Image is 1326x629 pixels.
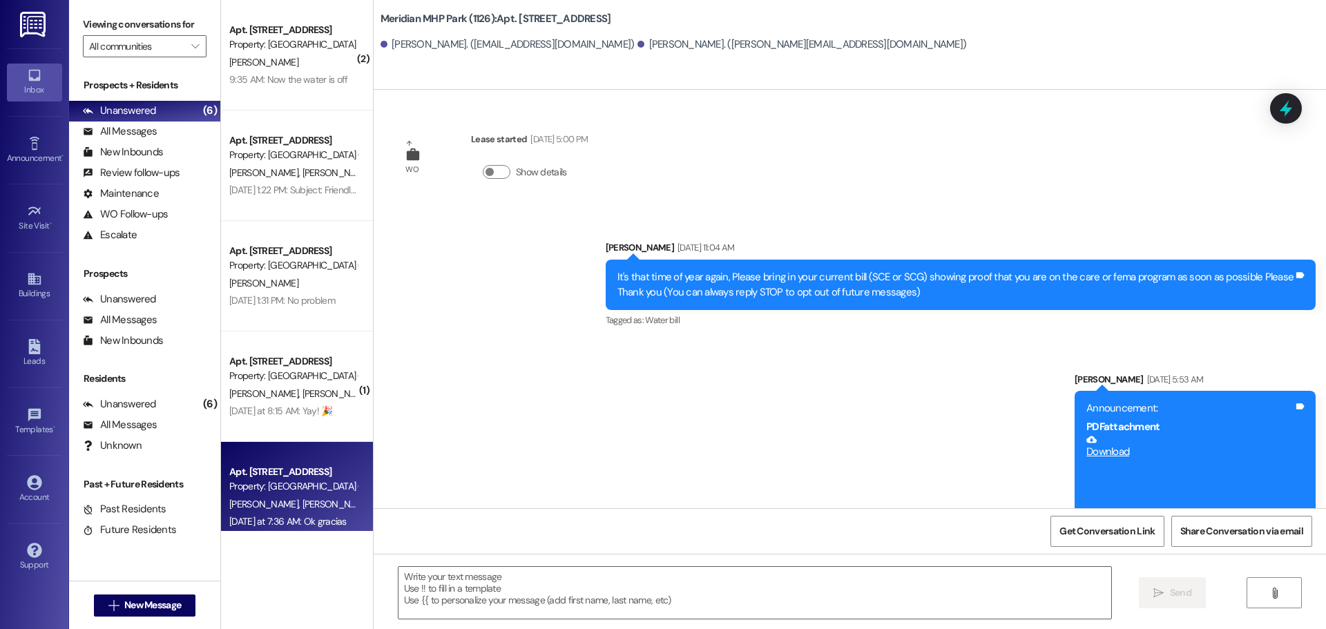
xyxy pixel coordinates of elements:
div: (6) [200,100,220,122]
div: WO [405,162,419,177]
div: Maintenance [83,186,159,201]
div: All Messages [83,418,157,432]
div: [DATE] 5:53 AM [1144,372,1204,387]
div: Announcement: [1086,401,1294,416]
a: Support [7,539,62,576]
a: Templates • [7,403,62,441]
div: Unanswered [83,397,156,412]
div: Property: [GEOGRAPHIC_DATA] (1126) [229,148,357,162]
span: [PERSON_NAME] [229,56,298,68]
span: New Message [124,598,181,612]
span: [PERSON_NAME] [302,498,371,510]
div: New Inbounds [83,333,163,348]
div: Property: [GEOGRAPHIC_DATA] (1126) [229,479,357,494]
label: Viewing conversations for [83,14,206,35]
span: Water bill [645,314,680,326]
div: [DATE] at 8:15 AM: Yay! 🎉 [229,405,333,417]
div: Apt. [STREET_ADDRESS] [229,23,357,37]
div: Prospects + Residents [69,78,220,93]
div: Tagged as: [606,310,1316,330]
div: [PERSON_NAME]. ([EMAIL_ADDRESS][DOMAIN_NAME]) [381,37,635,52]
a: Account [7,471,62,508]
span: [PERSON_NAME] [229,166,302,179]
span: [PERSON_NAME] [229,387,302,400]
div: [PERSON_NAME] [1075,372,1316,391]
div: Apt. [STREET_ADDRESS] [229,465,357,479]
i:  [191,41,199,52]
div: Lease started [471,132,588,151]
div: [PERSON_NAME] [606,240,1316,260]
button: Get Conversation Link [1050,516,1164,547]
a: Buildings [7,267,62,304]
div: Residents [69,371,220,386]
div: Past + Future Residents [69,477,220,492]
button: Send [1139,577,1206,608]
div: Review follow-ups [83,166,180,180]
div: Unanswered [83,104,156,118]
div: Apt. [STREET_ADDRESS] [229,354,357,369]
b: Meridian MHP Park (1126): Apt. [STREET_ADDRESS] [381,12,611,26]
div: Property: [GEOGRAPHIC_DATA] (1126) [229,258,357,273]
div: WO Follow-ups [83,207,168,222]
div: All Messages [83,124,157,139]
div: Prospects [69,267,220,281]
img: ResiDesk Logo [20,12,48,37]
div: 9:35 AM: Now the water is off [229,73,348,86]
div: It's that time of year again, Please bring in your current bill (SCE or SCG) showing proof that y... [617,270,1294,300]
span: [PERSON_NAME] [302,166,371,179]
i:  [108,600,119,611]
b: PDF attachment [1086,420,1160,434]
span: • [53,423,55,432]
div: Unknown [83,438,142,453]
div: [DATE] 11:04 AM [674,240,734,255]
span: [PERSON_NAME] [229,277,298,289]
span: Get Conversation Link [1059,524,1155,539]
div: New Inbounds [83,145,163,159]
iframe: Download https://res.cloudinary.com/residesk/image/upload/v1745844419/slzwvq3imhsrjkmazacl.pdf [1086,460,1294,563]
div: [DATE] 5:00 PM [527,132,588,146]
a: Inbox [7,64,62,101]
span: • [50,219,52,229]
i:  [1269,588,1280,599]
span: Share Conversation via email [1180,524,1303,539]
a: Download [1086,434,1294,458]
button: Share Conversation via email [1171,516,1312,547]
span: [PERSON_NAME] [229,498,302,510]
span: Send [1170,586,1191,600]
div: [DATE] at 7:36 AM: Ok gracias [229,515,347,528]
label: Show details [516,165,567,180]
div: [PERSON_NAME]. ([PERSON_NAME][EMAIL_ADDRESS][DOMAIN_NAME]) [637,37,966,52]
span: • [61,151,64,161]
div: Escalate [83,228,137,242]
button: New Message [94,594,196,617]
div: [DATE] 1:31 PM: No problem [229,294,335,307]
a: Site Visit • [7,200,62,237]
a: Leads [7,335,62,372]
div: (6) [200,394,220,415]
input: All communities [89,35,184,57]
div: Unanswered [83,292,156,307]
div: Apt. [STREET_ADDRESS] [229,244,357,258]
div: Past Residents [83,502,166,516]
i:  [1153,588,1164,599]
div: Property: [GEOGRAPHIC_DATA] (1126) [229,369,357,383]
div: Apt. [STREET_ADDRESS] [229,133,357,148]
div: Property: [GEOGRAPHIC_DATA] MHP (1121) [229,37,357,52]
div: All Messages [83,313,157,327]
span: [PERSON_NAME] [302,387,371,400]
div: Future Residents [83,523,176,537]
